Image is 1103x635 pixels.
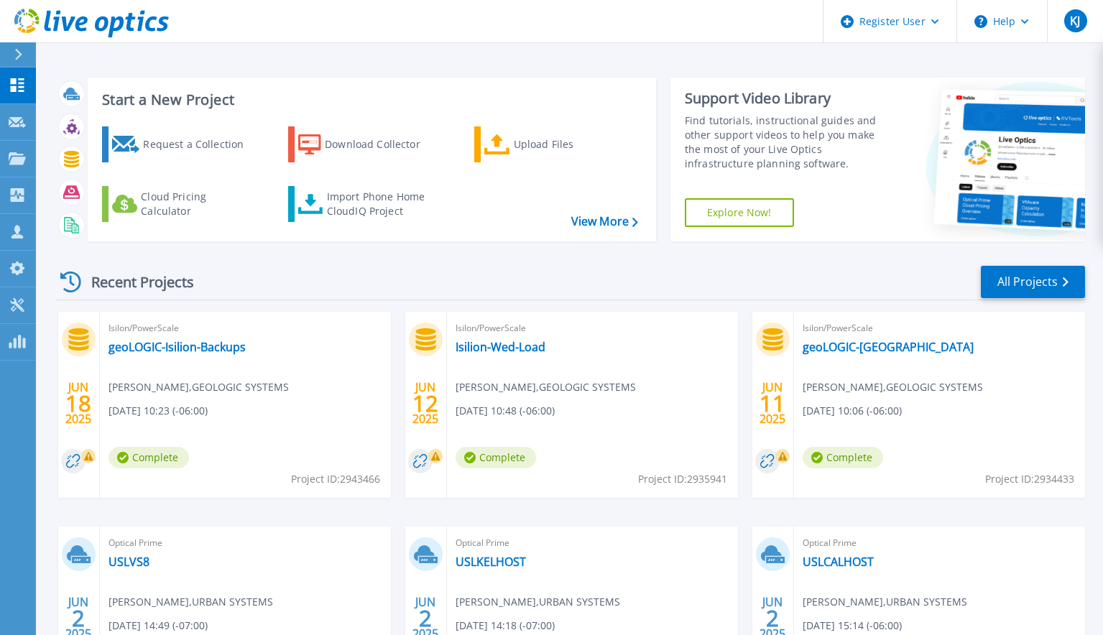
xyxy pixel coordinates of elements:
[65,377,92,430] div: JUN 2025
[456,618,555,634] span: [DATE] 14:18 (-07:00)
[803,447,883,468] span: Complete
[109,320,382,336] span: Isilon/PowerScale
[803,535,1076,551] span: Optical Prime
[102,186,262,222] a: Cloud Pricing Calculator
[685,198,794,227] a: Explore Now!
[803,320,1076,336] span: Isilon/PowerScale
[109,535,382,551] span: Optical Prime
[456,594,620,610] span: [PERSON_NAME] , URBAN SYSTEMS
[1070,15,1080,27] span: KJ
[638,471,727,487] span: Project ID: 2935941
[456,340,545,354] a: Isilion-Wed-Load
[803,403,902,419] span: [DATE] 10:06 (-06:00)
[766,612,779,624] span: 2
[419,612,432,624] span: 2
[109,340,246,354] a: geoLOGIC-Isilion-Backups
[412,377,439,430] div: JUN 2025
[456,555,526,569] a: USLKELHOST
[456,535,729,551] span: Optical Prime
[803,555,874,569] a: USLCALHOST
[65,397,91,409] span: 18
[685,113,893,171] div: Find tutorials, instructional guides and other support videos to help you make the most of your L...
[109,594,273,610] span: [PERSON_NAME] , URBAN SYSTEMS
[985,471,1074,487] span: Project ID: 2934433
[109,618,208,634] span: [DATE] 14:49 (-07:00)
[109,555,149,569] a: USLVS8
[685,89,893,108] div: Support Video Library
[325,130,440,159] div: Download Collector
[141,190,256,218] div: Cloud Pricing Calculator
[571,215,638,228] a: View More
[514,130,629,159] div: Upload Files
[109,403,208,419] span: [DATE] 10:23 (-06:00)
[759,377,786,430] div: JUN 2025
[803,379,983,395] span: [PERSON_NAME] , GEOLOGIC SYSTEMS
[291,471,380,487] span: Project ID: 2943466
[327,190,439,218] div: Import Phone Home CloudIQ Project
[143,130,258,159] div: Request a Collection
[102,126,262,162] a: Request a Collection
[109,447,189,468] span: Complete
[288,126,448,162] a: Download Collector
[72,612,85,624] span: 2
[55,264,213,300] div: Recent Projects
[456,320,729,336] span: Isilon/PowerScale
[981,266,1085,298] a: All Projects
[109,379,289,395] span: [PERSON_NAME] , GEOLOGIC SYSTEMS
[474,126,634,162] a: Upload Files
[412,397,438,409] span: 12
[456,403,555,419] span: [DATE] 10:48 (-06:00)
[803,594,967,610] span: [PERSON_NAME] , URBAN SYSTEMS
[456,447,536,468] span: Complete
[803,340,974,354] a: geoLOGIC-[GEOGRAPHIC_DATA]
[102,92,637,108] h3: Start a New Project
[803,618,902,634] span: [DATE] 15:14 (-06:00)
[760,397,785,409] span: 11
[456,379,636,395] span: [PERSON_NAME] , GEOLOGIC SYSTEMS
